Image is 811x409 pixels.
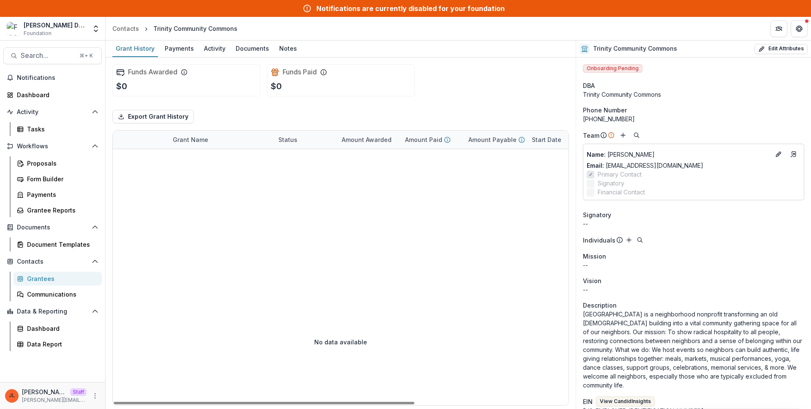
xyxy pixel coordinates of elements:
[527,135,566,144] div: Start Date
[583,261,804,270] p: --
[14,272,102,286] a: Grantees
[583,64,642,73] span: Onboarding Pending
[112,24,139,33] div: Contacts
[583,81,595,90] span: DBA
[337,135,397,144] div: Amount Awarded
[3,255,102,268] button: Open Contacts
[754,44,808,54] button: Edit Attributes
[116,80,127,93] p: $0
[3,305,102,318] button: Open Data & Reporting
[17,143,88,150] span: Workflows
[14,156,102,170] a: Proposals
[770,20,787,37] button: Partners
[168,131,273,149] div: Grant Name
[316,3,505,14] div: Notifications are currently disabled for your foundation
[112,110,194,123] button: Export Grant History
[27,240,95,249] div: Document Templates
[400,131,463,149] div: Amount Paid
[3,221,102,234] button: Open Documents
[70,388,87,396] p: Staff
[631,130,642,140] button: Search
[14,172,102,186] a: Form Builder
[314,338,367,346] p: No data available
[271,80,282,93] p: $0
[27,125,95,134] div: Tasks
[14,287,102,301] a: Communications
[337,131,400,149] div: Amount Awarded
[583,219,804,228] div: --
[232,42,272,55] div: Documents
[791,20,808,37] button: Get Help
[527,131,590,149] div: Start Date
[109,22,142,35] a: Contacts
[773,149,784,159] button: Edit
[17,74,98,82] span: Notifications
[3,139,102,153] button: Open Workflows
[583,115,804,123] div: [PHONE_NUMBER]
[90,20,102,37] button: Open entity switcher
[14,122,102,136] a: Tasks
[583,236,615,245] p: Individuals
[9,393,15,398] div: Jeanne Locker
[27,290,95,299] div: Communications
[168,135,213,144] div: Grant Name
[3,71,102,85] button: Notifications
[583,131,599,140] p: Team
[598,179,624,188] span: Signatory
[635,235,645,245] button: Search
[14,237,102,251] a: Document Templates
[273,135,302,144] div: Status
[596,396,655,406] button: View CandidInsights
[587,150,770,159] a: Name: [PERSON_NAME]
[276,42,300,55] div: Notes
[583,276,601,285] span: Vision
[14,322,102,335] a: Dashboard
[283,68,317,76] h2: Funds Paid
[583,252,606,261] span: Mission
[128,68,177,76] h2: Funds Awarded
[22,396,87,404] p: [PERSON_NAME][EMAIL_ADDRESS][DOMAIN_NAME]
[112,42,158,55] div: Grant History
[405,135,442,144] p: Amount Paid
[787,147,800,161] a: Go to contact
[587,150,770,159] p: [PERSON_NAME]
[587,151,606,158] span: Name :
[112,41,158,57] a: Grant History
[276,41,300,57] a: Notes
[3,105,102,119] button: Open Activity
[27,340,95,349] div: Data Report
[17,308,88,315] span: Data & Reporting
[27,190,95,199] div: Payments
[14,188,102,202] a: Payments
[21,52,74,60] span: Search...
[17,258,88,265] span: Contacts
[109,22,241,35] nav: breadcrumb
[161,42,197,55] div: Payments
[153,24,237,33] div: Trinity Community Commons
[587,162,604,169] span: Email:
[583,397,593,406] p: EIN
[14,337,102,351] a: Data Report
[17,224,88,231] span: Documents
[17,90,95,99] div: Dashboard
[583,301,617,310] span: Description
[7,22,20,35] img: Frist Data Sandbox [In Dev]
[587,161,703,170] a: Email: [EMAIL_ADDRESS][DOMAIN_NAME]
[583,90,804,99] div: Trinity Community Commons
[22,387,67,396] p: [PERSON_NAME]
[583,106,627,115] span: Phone Number
[3,88,102,102] a: Dashboard
[27,206,95,215] div: Grantee Reports
[583,285,804,294] p: --
[17,109,88,116] span: Activity
[3,47,102,64] button: Search...
[624,235,634,245] button: Add
[201,41,229,57] a: Activity
[273,131,337,149] div: Status
[463,131,527,149] div: Amount Payable
[598,188,645,196] span: Financial Contact
[27,324,95,333] div: Dashboard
